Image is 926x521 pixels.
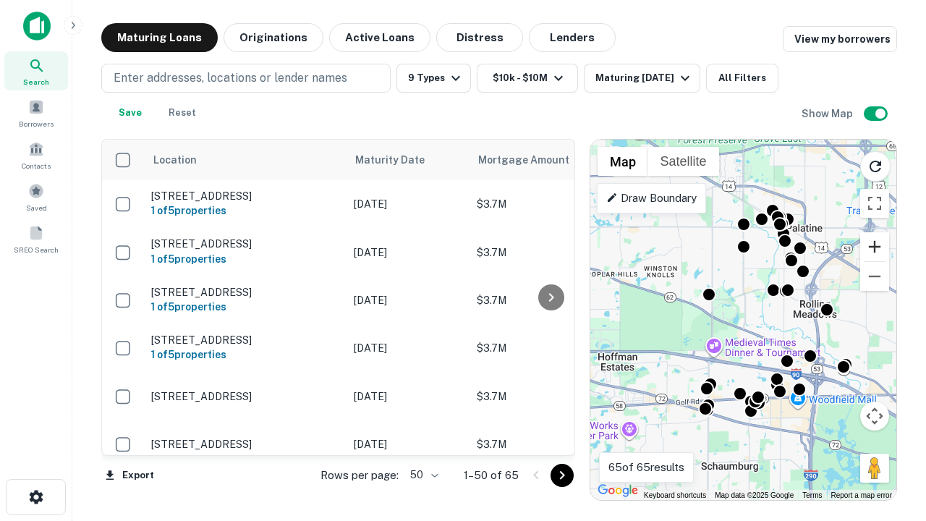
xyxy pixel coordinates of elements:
button: Reload search area [860,151,891,182]
button: Show street map [598,147,648,176]
button: Reset [159,98,205,127]
p: $3.7M [477,196,621,212]
p: [DATE] [354,292,462,308]
p: [DATE] [354,340,462,356]
div: 0 0 [590,140,896,500]
h6: 1 of 5 properties [151,251,339,267]
button: Active Loans [329,23,430,52]
button: 9 Types [396,64,471,93]
p: [DATE] [354,389,462,404]
p: [STREET_ADDRESS] [151,190,339,203]
button: Show satellite imagery [648,147,720,176]
th: Location [144,140,347,180]
span: SREO Search [14,244,59,255]
h6: Show Map [802,106,855,122]
a: Search [4,51,68,90]
p: [STREET_ADDRESS] [151,334,339,347]
button: Save your search to get updates of matches that match your search criteria. [107,98,153,127]
button: Export [101,465,158,486]
a: Borrowers [4,93,68,132]
span: Maturity Date [355,151,443,169]
img: capitalize-icon.png [23,12,51,41]
a: View my borrowers [783,26,897,52]
span: Mortgage Amount [478,151,588,169]
p: $3.7M [477,245,621,260]
span: Search [23,76,49,88]
p: Rows per page: [320,467,399,484]
p: $3.7M [477,340,621,356]
button: Enter addresses, locations or lender names [101,64,391,93]
p: Draw Boundary [606,190,697,207]
button: Lenders [529,23,616,52]
iframe: Chat Widget [854,359,926,428]
p: $3.7M [477,292,621,308]
p: Enter addresses, locations or lender names [114,69,347,87]
a: Contacts [4,135,68,174]
p: [STREET_ADDRESS] [151,390,339,403]
button: Go to next page [551,464,574,487]
button: Maturing Loans [101,23,218,52]
p: $3.7M [477,389,621,404]
button: All Filters [706,64,778,93]
button: Distress [436,23,523,52]
th: Mortgage Amount [470,140,629,180]
h6: 1 of 5 properties [151,203,339,219]
button: Keyboard shortcuts [647,490,709,500]
p: [DATE] [354,436,462,452]
p: 65 of 65 results [608,459,684,476]
button: Zoom in [860,232,889,261]
p: $3.7M [477,436,621,452]
button: Zoom out [860,262,889,291]
button: Originations [224,23,323,52]
img: Google [594,481,642,500]
span: Map data ©2025 Google [718,491,797,499]
a: SREO Search [4,219,68,258]
a: Terms (opens in new tab) [805,491,825,499]
p: 1–50 of 65 [464,467,519,484]
span: Saved [26,202,47,213]
button: Maturing [DATE] [584,64,700,93]
div: 50 [404,465,441,486]
p: [STREET_ADDRESS] [151,286,339,299]
h6: 1 of 5 properties [151,347,339,363]
h6: 1 of 5 properties [151,299,339,315]
p: [DATE] [354,245,462,260]
button: Drag Pegman onto the map to open Street View [860,454,889,483]
p: [STREET_ADDRESS] [151,438,339,451]
p: [STREET_ADDRESS] [151,237,339,250]
th: Maturity Date [347,140,470,180]
button: $10k - $10M [477,64,578,93]
span: Location [153,151,197,169]
a: Saved [4,177,68,216]
button: Toggle fullscreen view [860,189,889,218]
a: Report a map error [834,491,892,499]
p: [DATE] [354,196,462,212]
span: Contacts [22,160,51,171]
span: Borrowers [19,118,54,130]
a: Open this area in Google Maps (opens a new window) [594,481,642,500]
div: Maturing [DATE] [595,69,694,87]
